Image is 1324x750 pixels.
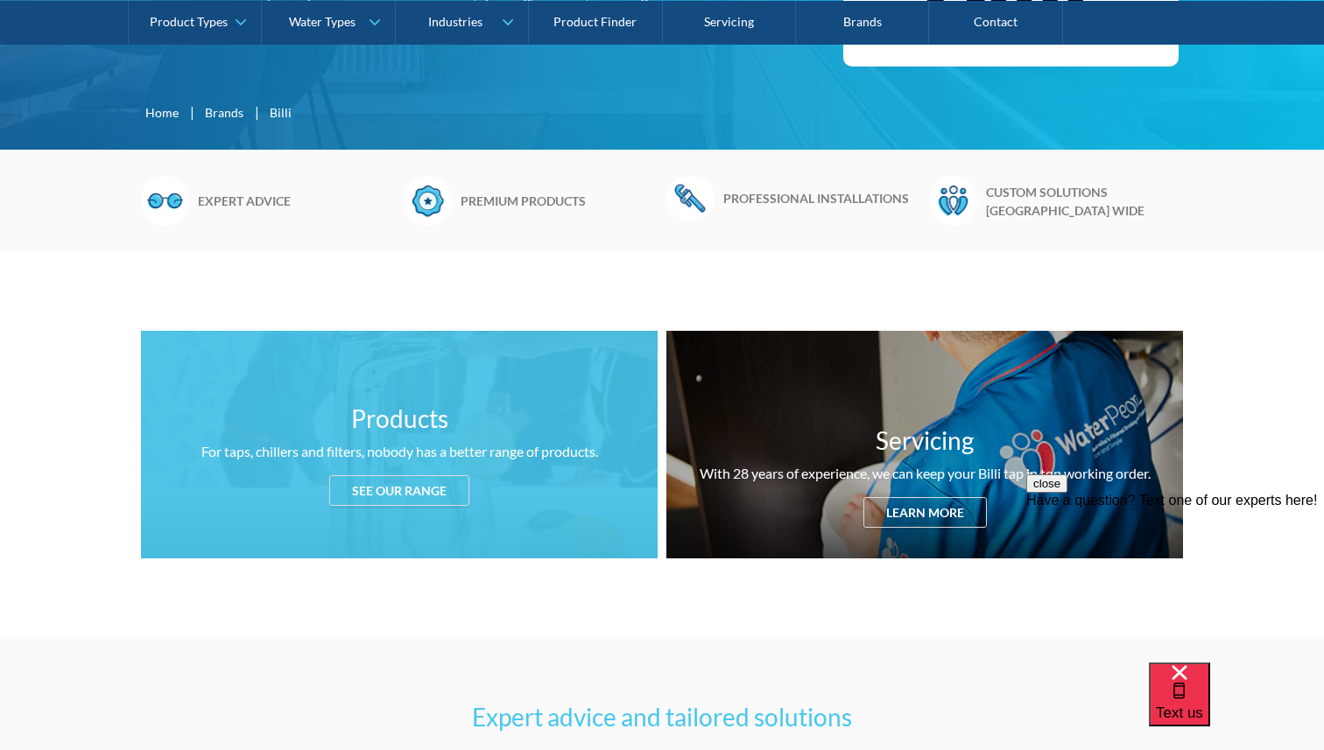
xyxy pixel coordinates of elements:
div: | [252,102,261,123]
h3: Products [351,400,448,437]
div: Product Types [150,14,228,29]
div: With 28 years of experience, we can keep your Billi tap in top working order. [700,463,1151,484]
h6: Premium products [461,192,658,210]
img: Badge [404,176,452,225]
div: Water Types [289,14,356,29]
img: Glasses [141,176,189,225]
img: Waterpeople Symbol [929,176,977,225]
div: Industries [428,14,482,29]
a: Home [145,103,179,122]
div: Billi [270,103,292,122]
h6: Custom solutions [GEOGRAPHIC_DATA] wide [986,183,1183,220]
h6: Expert advice [198,192,395,210]
img: Wrench [666,176,715,220]
a: ServicingWith 28 years of experience, we can keep your Billi tap in top working order.Learn more [666,331,1183,558]
div: | [187,102,196,123]
div: See our range [329,475,469,506]
h3: Servicing [876,422,974,459]
h3: Expert advice and tailored solutions [145,698,1179,735]
iframe: podium webchat widget prompt [1026,474,1324,684]
iframe: podium webchat widget bubble [1149,662,1324,750]
div: For taps, chillers and filters, nobody has a better range of products. [201,441,598,462]
a: Brands [205,103,243,122]
h6: Professional installations [723,189,920,207]
a: ProductsFor taps, chillers and filters, nobody has a better range of products.See our range [141,331,658,558]
div: Learn more [863,497,987,528]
